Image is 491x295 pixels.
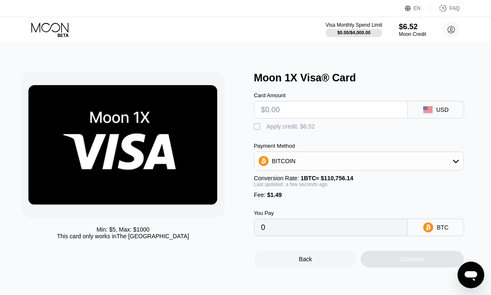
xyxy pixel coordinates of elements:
[399,23,426,31] div: $6.52
[57,233,189,240] div: This card only works in The [GEOGRAPHIC_DATA]
[267,123,315,130] div: Apply credit: $6.52
[254,192,464,198] div: Fee :
[399,23,426,37] div: $6.52Moon Credit
[337,30,371,35] div: $0.00 / $4,000.00
[437,224,448,231] div: BTC
[399,31,426,37] div: Moon Credit
[430,4,460,13] div: FAQ
[267,192,282,198] span: $1.49
[254,182,464,187] div: Last updated: a few seconds ago
[254,72,478,84] div: Moon 1X Visa® Card
[326,22,382,28] div: Visa Monthly Spend Limit
[414,5,421,11] div: EN
[299,256,312,262] div: Back
[458,262,484,288] iframe: Button to launch messaging window
[97,226,150,233] div: Min: $ 5 , Max: $ 1000
[254,210,408,216] div: You Pay
[326,22,382,37] div: Visa Monthly Spend Limit$0.00/$4,000.00
[261,101,401,118] input: $0.00
[254,143,464,149] div: Payment Method
[254,123,262,131] div: 
[254,92,408,98] div: Card Amount
[254,153,464,169] div: BITCOIN
[254,251,357,267] div: Back
[405,4,430,13] div: EN
[301,175,354,182] span: 1 BTC ≈ $110,756.14
[436,106,449,113] div: USD
[450,5,460,11] div: FAQ
[272,158,296,164] div: BITCOIN
[254,175,464,182] div: Conversion Rate:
